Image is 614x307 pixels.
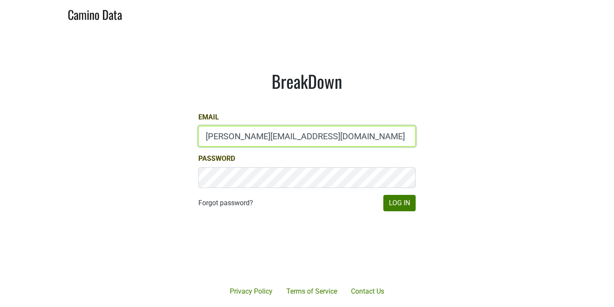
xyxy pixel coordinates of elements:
[68,3,122,24] a: Camino Data
[223,283,279,300] a: Privacy Policy
[383,195,416,211] button: Log In
[198,112,219,122] label: Email
[279,283,344,300] a: Terms of Service
[344,283,391,300] a: Contact Us
[198,71,416,91] h1: BreakDown
[198,198,253,208] a: Forgot password?
[198,153,235,164] label: Password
